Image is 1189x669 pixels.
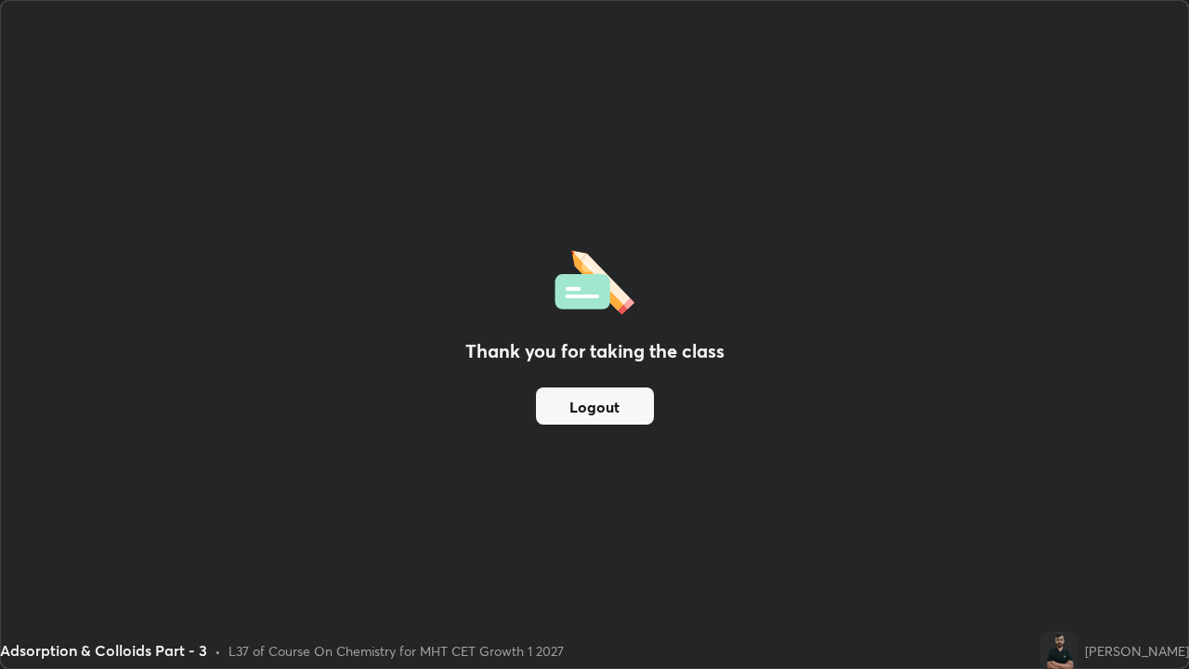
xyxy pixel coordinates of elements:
[215,641,221,661] div: •
[536,387,654,425] button: Logout
[1085,641,1189,661] div: [PERSON_NAME]
[555,244,634,315] img: offlineFeedback.1438e8b3.svg
[465,337,725,365] h2: Thank you for taking the class
[1040,632,1078,669] img: 389f4bdc53ec4d96b1e1bd1f524e2cc9.png
[229,641,564,661] div: L37 of Course On Chemistry for MHT CET Growth 1 2027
